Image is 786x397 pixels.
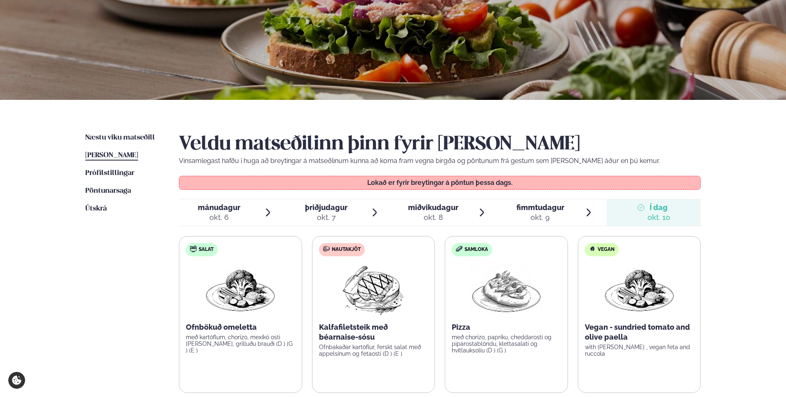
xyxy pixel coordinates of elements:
p: with [PERSON_NAME] , vegan feta and ruccola [585,344,694,357]
span: Útskrá [85,205,107,212]
span: [PERSON_NAME] [85,152,138,159]
div: okt. 7 [305,213,347,222]
p: Ofnbakaðar kartöflur, ferskt salat með appelsínum og fetaosti (D ) (E ) [319,344,428,357]
span: fimmtudagur [516,203,564,212]
img: Pizza-Bread.png [470,263,542,316]
p: Pizza [452,322,561,332]
a: Útskrá [85,204,107,214]
img: salad.svg [190,246,197,252]
div: okt. 9 [516,213,564,222]
span: miðvikudagur [408,203,458,212]
p: Lokað er fyrir breytingar á pöntun þessa dags. [188,180,692,186]
span: Vegan [598,246,615,253]
a: Pöntunarsaga [85,186,131,196]
span: Salat [199,246,214,253]
img: sandwich-new-16px.svg [456,246,462,252]
img: beef.svg [323,246,330,252]
span: Nautakjöt [332,246,361,253]
img: Vegan.svg [589,246,596,252]
span: mánudagur [198,203,240,212]
p: með kartöflum, chorizo, mexíkó osti [PERSON_NAME], grilluðu brauði (D ) (G ) (E ) [186,334,295,354]
a: Cookie settings [8,372,25,389]
p: Ofnbökuð omeletta [186,322,295,332]
div: okt. 6 [198,213,240,222]
a: Næstu viku matseðill [85,133,155,143]
img: Vegan.png [204,263,277,316]
span: Næstu viku matseðill [85,134,155,141]
h2: Veldu matseðilinn þinn fyrir [PERSON_NAME] [179,133,701,156]
span: Pöntunarsaga [85,187,131,194]
div: okt. 8 [408,213,458,222]
p: Kalfafiletsteik með béarnaise-sósu [319,322,428,342]
span: þriðjudagur [305,203,347,212]
p: með chorizo, papríku, cheddarosti og piparostablöndu, klettasalati og hvítlauksolíu (D ) (G ) [452,334,561,354]
span: Prófílstillingar [85,170,134,177]
p: Vinsamlegast hafðu í huga að breytingar á matseðlinum kunna að koma fram vegna birgða og pöntunum... [179,156,701,166]
img: Vegan.png [603,263,676,316]
a: [PERSON_NAME] [85,151,138,161]
a: Prófílstillingar [85,168,134,178]
span: Samloka [465,246,488,253]
img: Beef-Meat.png [337,263,410,316]
span: Í dag [648,203,670,213]
p: Vegan - sundried tomato and olive paella [585,322,694,342]
div: okt. 10 [648,213,670,222]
